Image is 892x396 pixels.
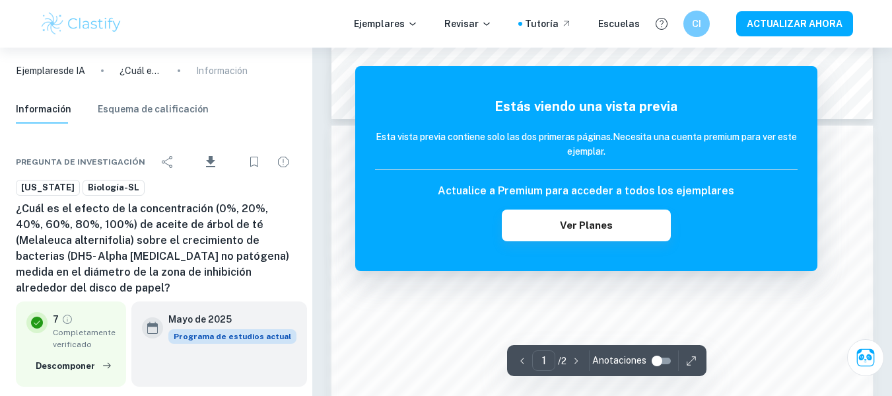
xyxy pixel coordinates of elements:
font: de IA [63,65,85,76]
font: Revisar [444,19,479,29]
font: Anotaciones [592,355,646,366]
button: CI [683,11,710,37]
font: Actualice a Premium para acceder a todos los ejemplares [438,184,734,197]
button: Descomponer [32,356,116,376]
div: Marcador [241,149,267,175]
font: Tutoría [525,19,559,29]
font: 7 [53,314,59,325]
div: Compartir [154,149,181,175]
font: Ejemplares [354,19,405,29]
font: ¿Cuál es el efecto de la concentración (0%, 20%, 40%, 60%, 80%, 100%) de aceite de árbol de té (M... [16,202,289,294]
font: Ver planes [560,219,613,231]
a: [US_STATE] [16,179,80,196]
button: ACTUALIZAR AHORA [736,11,853,36]
font: ACTUALIZAR AHORA [747,19,842,30]
a: Tutoría [525,17,572,31]
font: Esta vista previa contiene solo las dos primeras páginas. [376,132,613,142]
font: [US_STATE] [21,182,75,192]
button: Pregúntale a Clai [847,339,884,376]
font: Biología-SL [88,182,139,192]
font: Descomponer [36,360,95,370]
font: Escuelas [598,19,640,29]
a: Grado totalmente verificado [61,313,73,325]
font: Información [16,104,71,114]
div: Informar de un problema [270,149,296,175]
a: Ejemplaresde IA [16,63,85,78]
div: Este modelo se basa en el programa de estudios actual. Puedes consultarlo para inspirarte o inspi... [168,329,296,344]
font: Esquema de calificación [98,104,209,114]
button: Ver planes [502,210,671,241]
font: Ejemplares [16,65,63,76]
img: Logotipo de Clastify [40,11,123,37]
font: Necesita una cuenta premium para ver este ejemplar. [567,132,797,157]
font: 2 [561,356,566,366]
font: / [558,356,561,366]
font: Estás viendo una vista previa [495,99,677,114]
a: Escuelas [598,17,640,31]
div: Descargar [184,145,238,179]
font: Mayo de 2025 [168,314,232,325]
font: Completamente verificado [53,328,116,349]
a: Biología-SL [83,179,145,196]
font: Pregunta de investigación [16,157,145,167]
button: Ayuda y comentarios [650,13,673,35]
font: Información [196,65,248,76]
font: CI [692,19,701,29]
font: Programa de estudios actual [174,332,291,341]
